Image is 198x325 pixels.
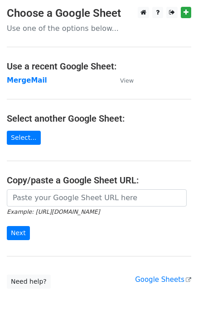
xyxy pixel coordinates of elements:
a: Google Sheets [135,276,191,284]
a: MergeMail [7,76,47,84]
h4: Copy/paste a Google Sheet URL: [7,175,191,186]
h4: Use a recent Google Sheet: [7,61,191,72]
a: Select... [7,131,41,145]
input: Next [7,226,30,240]
a: Need help? [7,275,51,289]
p: Use one of the options below... [7,24,191,33]
small: Example: [URL][DOMAIN_NAME] [7,208,100,215]
small: View [120,77,134,84]
a: View [111,76,134,84]
h3: Choose a Google Sheet [7,7,191,20]
input: Paste your Google Sheet URL here [7,189,187,207]
h4: Select another Google Sheet: [7,113,191,124]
